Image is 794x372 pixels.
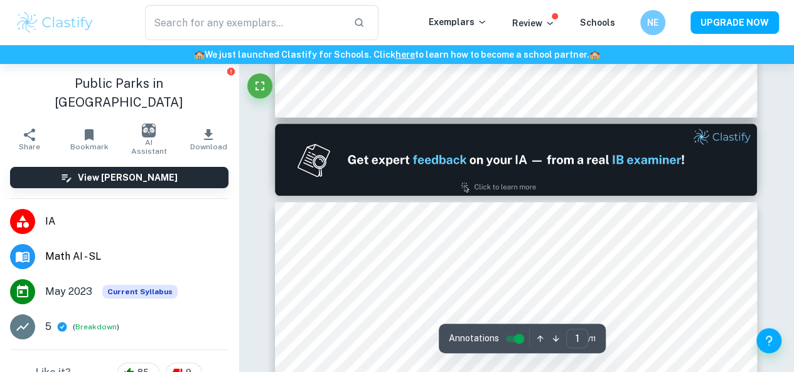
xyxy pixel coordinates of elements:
[227,66,236,76] button: Report issue
[190,142,227,151] span: Download
[15,10,95,35] img: Clastify logo
[10,74,228,112] h1: Public Parks in [GEOGRAPHIC_DATA]
[3,48,791,61] h6: We just launched Clastify for Schools. Click to learn how to become a school partner.
[19,142,40,151] span: Share
[102,285,178,299] div: This exemplar is based on the current syllabus. Feel free to refer to it for inspiration/ideas wh...
[247,73,272,98] button: Fullscreen
[580,18,615,28] a: Schools
[119,122,179,157] button: AI Assistant
[127,138,171,156] span: AI Assistant
[70,142,109,151] span: Bookmark
[690,11,779,34] button: UPGRADE NOW
[78,171,178,184] h6: View [PERSON_NAME]
[449,332,499,345] span: Annotations
[589,50,600,60] span: 🏫
[395,50,415,60] a: here
[640,10,665,35] button: NE
[194,50,205,60] span: 🏫
[756,328,781,353] button: Help and Feedback
[512,16,555,30] p: Review
[275,124,757,196] img: Ad
[102,285,178,299] span: Current Syllabus
[588,333,596,344] span: / 11
[45,319,51,334] p: 5
[142,124,156,137] img: AI Assistant
[73,321,119,333] span: ( )
[429,15,487,29] p: Exemplars
[60,122,119,157] button: Bookmark
[646,16,660,29] h6: NE
[179,122,239,157] button: Download
[45,214,228,229] span: IA
[45,249,228,264] span: Math AI - SL
[145,5,343,40] input: Search for any exemplars...
[10,167,228,188] button: View [PERSON_NAME]
[75,321,117,332] button: Breakdown
[45,284,92,299] span: May 2023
